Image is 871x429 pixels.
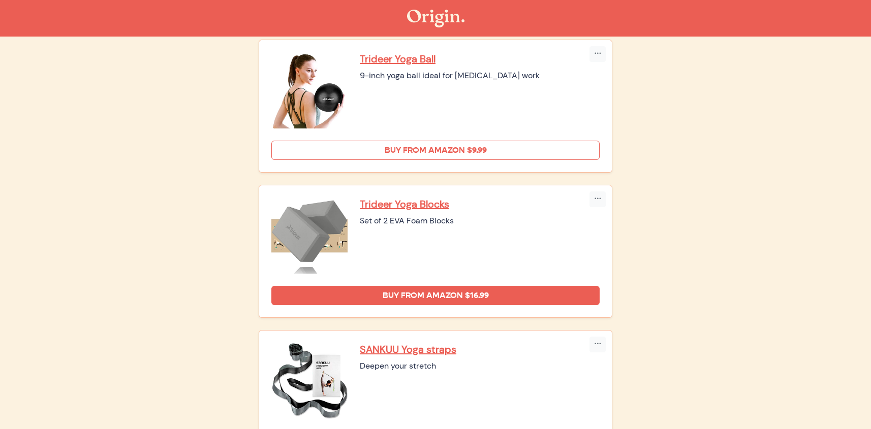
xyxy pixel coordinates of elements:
[271,52,348,128] img: Trideer Yoga Ball
[360,215,600,227] div: Set of 2 EVA Foam Blocks
[360,360,600,372] div: Deepen your stretch
[407,10,464,27] img: The Origin Shop
[360,70,600,82] div: 9-inch yoga ball ideal for [MEDICAL_DATA] work
[360,52,600,65] a: Trideer Yoga Ball
[271,141,600,160] a: Buy from Amazon $9.99
[271,286,600,305] a: Buy from Amazon $16.99
[271,197,348,274] img: Trideer Yoga Blocks
[360,343,600,356] a: SANKUU Yoga straps
[271,343,348,419] img: SANKUU Yoga straps
[360,197,600,211] a: Trideer Yoga Blocks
